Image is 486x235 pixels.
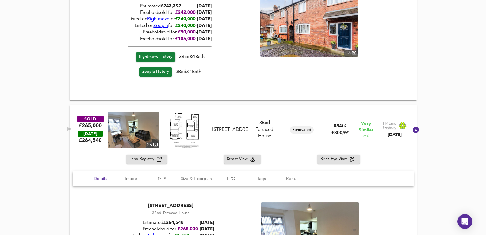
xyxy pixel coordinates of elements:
svg: Show Details [412,126,419,134]
span: [DATE] [197,37,212,41]
div: Estimated [128,3,212,10]
div: 26 [146,142,159,148]
div: [STREET_ADDRESS] [127,202,214,209]
span: £ 264,548 [163,221,183,225]
div: Freehold sold for - [128,29,212,36]
span: Land Registry [129,156,157,163]
button: Land Registry [126,155,167,164]
a: property thumbnail 26 [108,112,159,148]
span: £ 90,000 [178,30,196,35]
span: [DATE] [197,17,212,22]
a: Zoopla History [139,67,172,77]
span: Birds-Eye View [320,156,350,163]
div: Estimated [127,220,214,226]
div: Renovated [290,126,314,134]
div: 3 Bed & 1 Bath [128,52,212,67]
span: Zoopla History [142,69,169,76]
span: £ 265,000 [177,227,198,232]
div: 3 Bed Terraced House [127,210,214,216]
span: ft² [342,124,346,128]
span: £ 105,000 [175,37,196,41]
button: Birds-Eye View [317,155,360,164]
button: Street View [224,155,261,164]
div: Freehold sold for - [128,36,212,42]
div: 3 Bed Terraced House [251,120,278,139]
a: Rightmove [147,17,169,22]
a: Rightmove History [136,52,175,62]
div: 16 [344,50,358,57]
span: £/ft² [150,175,173,183]
div: [STREET_ADDRESS] [212,127,248,133]
div: SOLD£265,000 [DATE]£264,548property thumbnail 26 Floorplan[STREET_ADDRESS]3Bed Terraced HouseReno... [70,105,417,155]
div: SOLD [77,116,104,122]
span: Rental [281,175,304,183]
div: [DATE] [78,131,103,137]
span: [DATE] [197,30,212,35]
img: Floorplan [168,112,201,148]
span: Details [89,175,112,183]
span: EPC [219,175,243,183]
b: [DATE] [197,4,212,9]
span: Image [119,175,143,183]
span: Renovated [290,127,314,133]
div: Listed on for - [128,16,212,23]
b: [DATE] [199,221,214,225]
span: 96 % [363,134,369,139]
a: Zoopla [153,24,168,28]
div: £265,000 [79,122,102,129]
span: Rightmove History [139,53,172,61]
span: £ 243,392 [161,4,181,9]
div: Listed on for - [128,23,212,29]
span: 884 [334,124,342,129]
span: £ 240,000 [175,17,196,22]
span: Very Similar [359,121,373,134]
span: [DATE] [197,10,212,15]
span: Tags [250,175,273,183]
span: £240,000 [175,24,196,28]
span: £ 264,548 [79,137,102,144]
span: £ 300 [331,131,349,135]
div: [DATE] [383,132,407,138]
div: Open Intercom Messenger [457,214,472,229]
div: 3 Bed & 1 Bath [128,67,212,79]
span: [DATE] [199,227,214,232]
span: £ 242,000 [175,10,196,15]
div: Freehold sold for - [127,226,214,233]
img: Land Registry [383,122,407,130]
span: / ft² [342,131,349,135]
img: property thumbnail [108,112,159,148]
span: Street View [227,156,250,163]
div: Freehold sold for - [128,10,212,16]
span: Size & Floorplan [181,175,212,183]
span: [DATE] [197,24,212,28]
